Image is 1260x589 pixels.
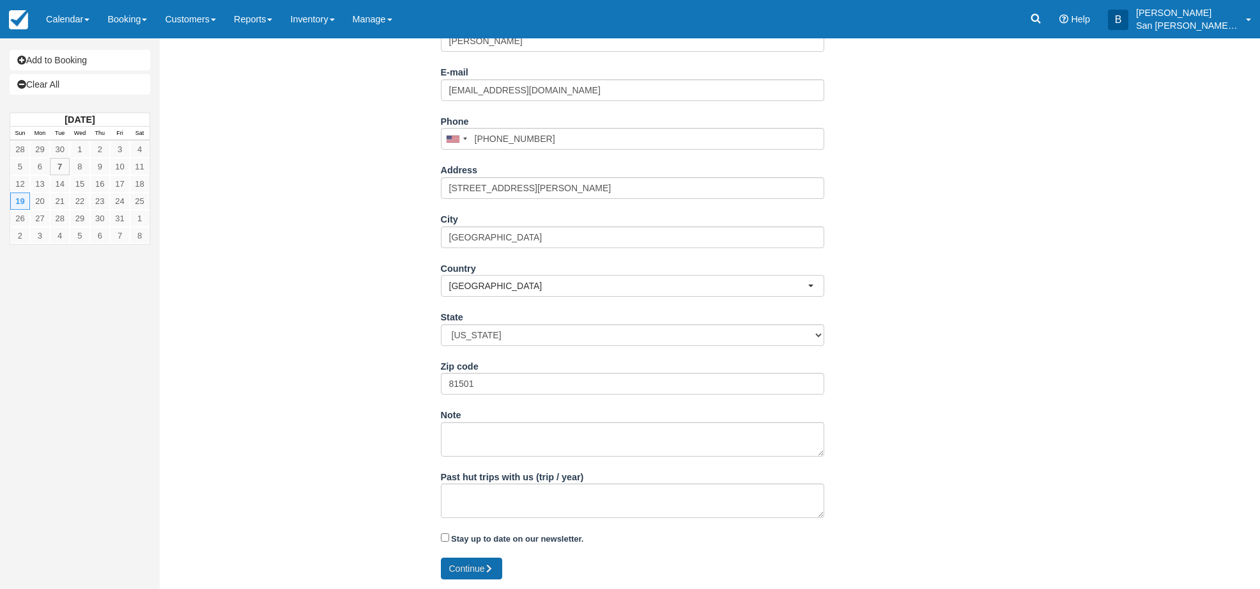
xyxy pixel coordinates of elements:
[10,127,30,141] th: Sun
[130,127,150,141] th: Sat
[9,10,28,29] img: checkfront-main-nav-mini-logo.png
[50,141,70,158] a: 30
[130,192,150,210] a: 25
[10,74,150,95] a: Clear All
[110,175,130,192] a: 17
[130,158,150,175] a: 11
[1071,14,1090,24] span: Help
[441,533,449,542] input: Stay up to date on our newsletter.
[50,175,70,192] a: 14
[449,279,808,292] span: [GEOGRAPHIC_DATA]
[30,210,50,227] a: 27
[65,114,95,125] strong: [DATE]
[30,192,50,210] a: 20
[441,466,584,484] label: Past hut trips with us (trip / year)
[90,192,110,210] a: 23
[70,192,89,210] a: 22
[110,227,130,244] a: 7
[90,210,110,227] a: 30
[70,210,89,227] a: 29
[30,175,50,192] a: 13
[110,158,130,175] a: 10
[130,210,150,227] a: 1
[110,210,130,227] a: 31
[1108,10,1128,30] div: B
[90,158,110,175] a: 9
[50,210,70,227] a: 28
[50,192,70,210] a: 21
[30,227,50,244] a: 3
[70,227,89,244] a: 5
[10,210,30,227] a: 26
[50,158,70,175] a: 7
[30,158,50,175] a: 6
[441,159,478,177] label: Address
[451,534,583,544] strong: Stay up to date on our newsletter.
[130,227,150,244] a: 8
[1136,6,1238,19] p: [PERSON_NAME]
[441,275,824,297] button: [GEOGRAPHIC_DATA]
[10,192,30,210] a: 19
[110,192,130,210] a: 24
[441,61,468,79] label: E-mail
[70,175,89,192] a: 15
[10,158,30,175] a: 5
[441,258,476,276] label: Country
[130,175,150,192] a: 18
[10,141,30,158] a: 28
[90,227,110,244] a: 6
[130,141,150,158] a: 4
[441,111,469,129] label: Phone
[90,127,110,141] th: Thu
[110,127,130,141] th: Fri
[90,141,110,158] a: 2
[441,356,479,373] label: Zip code
[110,141,130,158] a: 3
[30,141,50,158] a: 29
[441,404,461,422] label: Note
[70,127,89,141] th: Wed
[441,208,458,226] label: City
[70,158,89,175] a: 8
[441,558,502,579] button: Continue
[10,175,30,192] a: 12
[10,50,150,70] a: Add to Booking
[30,127,50,141] th: Mon
[442,129,471,149] div: United States: +1
[70,141,89,158] a: 1
[10,227,30,244] a: 2
[1136,19,1238,32] p: San [PERSON_NAME] Hut Systems
[441,306,463,324] label: State
[50,227,70,244] a: 4
[90,175,110,192] a: 16
[50,127,70,141] th: Tue
[1059,15,1068,24] i: Help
